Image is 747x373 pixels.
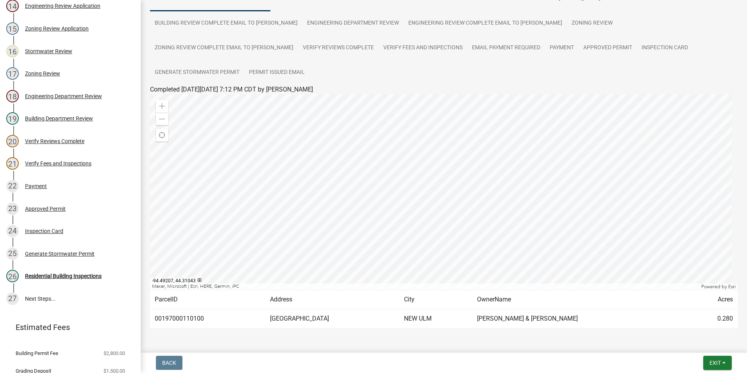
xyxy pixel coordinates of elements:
[150,309,265,328] td: 00197000110100
[16,351,58,356] span: Building Permit Fee
[6,157,19,170] div: 21
[703,356,732,370] button: Exit
[150,283,699,290] div: Maxar, Microsoft | Esri, HERE, Garmin, iPC
[25,161,91,166] div: Verify Fees and Inspections
[150,290,265,309] td: ParcelID
[25,251,95,256] div: Generate Stormwater Permit
[25,206,66,212] div: Approved Permit
[25,48,72,54] div: Stormwater Review
[25,138,84,144] div: Verify Reviews Complete
[545,36,579,61] a: Payment
[265,290,400,309] td: Address
[150,86,313,93] span: Completed [DATE][DATE] 7:12 PM CDT by [PERSON_NAME]
[302,11,404,36] a: Engineering Department Review
[404,11,567,36] a: Engineering Review Complete Email to [PERSON_NAME]
[579,36,637,61] a: Approved Permit
[637,36,693,61] a: Inspection Card
[6,67,19,80] div: 17
[6,203,19,215] div: 23
[298,36,379,61] a: Verify Reviews Complete
[244,60,309,85] a: Permit Issued Email
[150,36,298,61] a: Zoning Review Complete Email to [PERSON_NAME]
[25,3,100,9] div: Engineering Review Application
[156,129,168,142] div: Find my location
[379,36,467,61] a: Verify Fees and Inspections
[6,112,19,125] div: 19
[6,90,19,102] div: 18
[472,290,689,309] td: OwnerName
[265,309,400,328] td: [GEOGRAPHIC_DATA]
[6,180,19,192] div: 22
[6,135,19,147] div: 20
[399,290,472,309] td: City
[6,270,19,282] div: 26
[6,22,19,35] div: 15
[567,11,617,36] a: Zoning Review
[156,113,168,125] div: Zoom out
[25,26,89,31] div: Zoning Review Application
[6,45,19,57] div: 16
[467,36,545,61] a: Email Payment Required
[150,60,244,85] a: Generate Stormwater Permit
[25,183,47,189] div: Payment
[25,273,102,279] div: Residential Building Inspections
[472,309,689,328] td: [PERSON_NAME] & [PERSON_NAME]
[25,228,63,234] div: Inspection Card
[104,351,125,356] span: $2,800.00
[6,247,19,260] div: 25
[688,290,738,309] td: Acres
[699,283,738,290] div: Powered by
[6,319,128,335] a: Estimated Fees
[25,93,102,99] div: Engineering Department Review
[25,71,60,76] div: Zoning Review
[6,225,19,237] div: 24
[156,100,168,113] div: Zoom in
[728,284,736,289] a: Esri
[399,309,472,328] td: NEW ULM
[162,360,176,366] span: Back
[25,116,93,121] div: Building Department Review
[688,309,738,328] td: 0.280
[709,360,721,366] span: Exit
[156,356,182,370] button: Back
[6,292,19,305] div: 27
[150,11,302,36] a: Building Review Complete Email to [PERSON_NAME]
